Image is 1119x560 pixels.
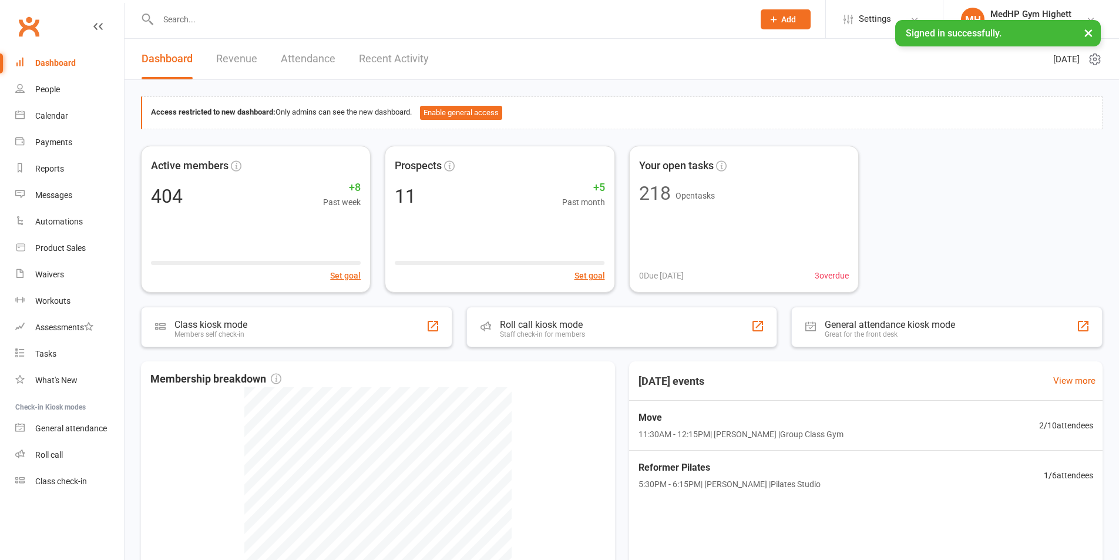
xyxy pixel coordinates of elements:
span: 0 Due [DATE] [639,269,684,282]
div: General attendance kiosk mode [825,319,955,330]
strong: Access restricted to new dashboard: [151,108,275,116]
span: Signed in successfully. [906,28,1002,39]
div: Waivers [35,270,64,279]
div: Great for the front desk [825,330,955,338]
div: Dashboard [35,58,76,68]
div: Roll call [35,450,63,460]
button: Set goal [330,269,361,282]
div: Only admins can see the new dashboard. [151,106,1093,120]
span: Prospects [395,157,442,175]
button: Set goal [574,269,605,282]
span: 5:30PM - 6:15PM | [PERSON_NAME] | Pilates Studio [639,478,821,491]
a: Clubworx [14,12,43,41]
a: What's New [15,367,124,394]
div: MedHP [990,19,1071,30]
a: Dashboard [15,50,124,76]
span: +8 [323,179,361,196]
div: Reports [35,164,64,173]
div: What's New [35,375,78,385]
a: Messages [15,182,124,209]
div: Product Sales [35,243,86,253]
div: People [35,85,60,94]
input: Search... [154,11,745,28]
span: 11:30AM - 12:15PM | [PERSON_NAME] | Group Class Gym [639,428,844,441]
a: Waivers [15,261,124,288]
h3: [DATE] events [629,371,714,392]
span: Past week [323,196,361,209]
div: Automations [35,217,83,226]
a: Product Sales [15,235,124,261]
a: Attendance [281,39,335,79]
div: General attendance [35,424,107,433]
div: Roll call kiosk mode [500,319,585,330]
div: Assessments [35,323,93,332]
div: 218 [639,184,671,203]
button: Add [761,9,811,29]
button: × [1078,20,1099,45]
div: Members self check-in [174,330,247,338]
a: Workouts [15,288,124,314]
a: Automations [15,209,124,235]
span: +5 [562,179,605,196]
span: Past month [562,196,605,209]
div: Tasks [35,349,56,358]
div: Class check-in [35,477,87,486]
span: Active members [151,157,228,175]
span: Membership breakdown [150,371,281,388]
a: General attendance kiosk mode [15,415,124,442]
a: Reports [15,156,124,182]
span: Add [781,15,796,24]
button: Enable general access [420,106,502,120]
a: Revenue [216,39,257,79]
a: Dashboard [142,39,193,79]
div: Messages [35,190,72,200]
div: Calendar [35,111,68,120]
div: Workouts [35,296,70,306]
a: Payments [15,129,124,156]
a: Assessments [15,314,124,341]
a: Calendar [15,103,124,129]
span: Settings [859,6,891,32]
span: Your open tasks [639,157,714,175]
span: [DATE] [1053,52,1080,66]
span: 3 overdue [815,269,849,282]
div: Staff check-in for members [500,330,585,338]
div: MedHP Gym Highett [990,9,1071,19]
span: 2 / 10 attendees [1039,419,1093,432]
div: MH [961,8,984,31]
a: People [15,76,124,103]
a: Tasks [15,341,124,367]
a: Class kiosk mode [15,468,124,495]
a: Roll call [15,442,124,468]
a: View more [1053,374,1096,388]
div: Payments [35,138,72,147]
div: 404 [151,187,183,206]
span: Move [639,410,844,425]
span: Reformer Pilates [639,460,821,475]
div: 11 [395,187,416,206]
a: Recent Activity [359,39,429,79]
div: Class kiosk mode [174,319,247,330]
span: Open tasks [676,191,715,200]
span: 1 / 6 attendees [1044,469,1093,482]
